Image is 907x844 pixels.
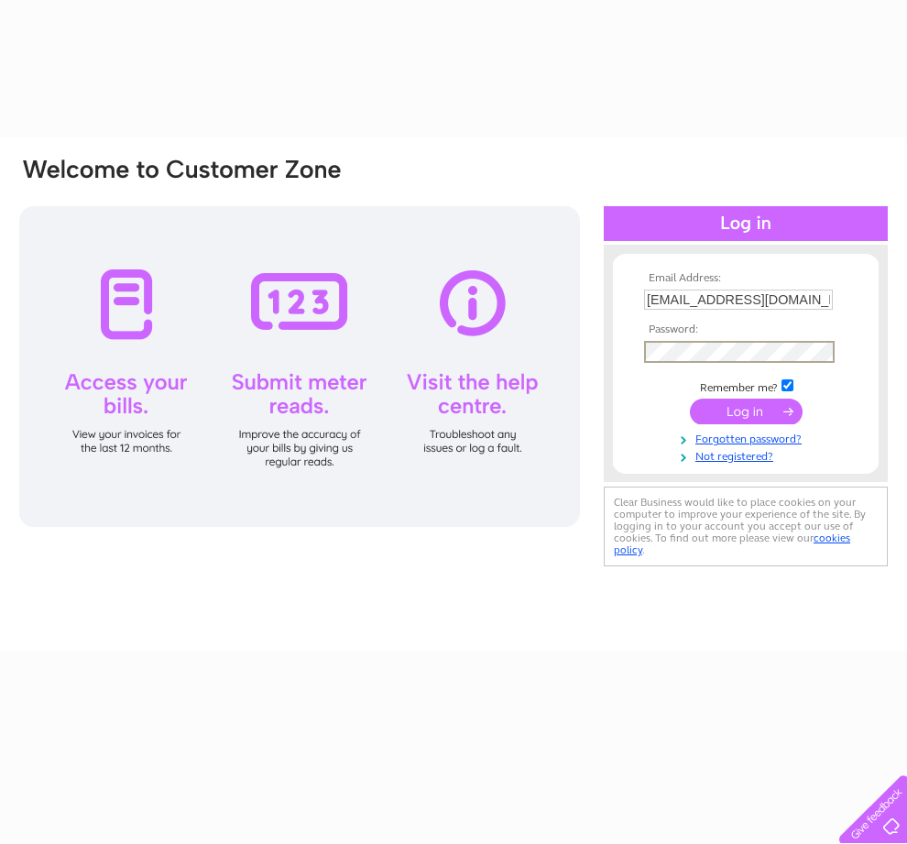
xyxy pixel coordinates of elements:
[690,399,803,424] input: Submit
[639,272,852,285] th: Email Address:
[639,377,852,395] td: Remember me?
[604,487,888,566] div: Clear Business would like to place cookies on your computer to improve your experience of the sit...
[614,532,850,556] a: cookies policy
[644,429,852,446] a: Forgotten password?
[644,446,852,464] a: Not registered?
[639,323,852,336] th: Password:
